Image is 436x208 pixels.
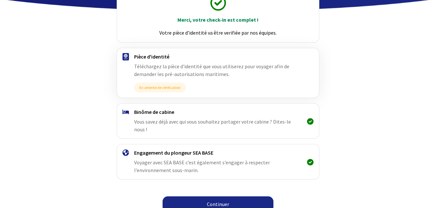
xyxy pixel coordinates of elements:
img: binome.svg [122,110,129,114]
h4: Engagement du plongeur SEA BASE [134,149,302,156]
img: engagement.svg [122,149,129,156]
img: passport.svg [122,53,129,60]
h4: Binôme de cabine [134,109,302,115]
p: Merci, votre check-in est complet ! [123,16,313,24]
h4: Pièce d'identité [134,53,302,60]
span: En attente de vérification [134,82,186,93]
span: Voyager avec SEA BASE c’est également s’engager à respecter l’environnement sous-marin. [134,159,270,173]
span: Téléchargez la pièce d'identité que vous utiliserez pour voyager afin de demander les pré-autoris... [134,63,289,77]
p: Votre pièce d’identité va être verifiée par nos équipes. [123,29,313,37]
span: Vous savez déjà avec qui vous souhaitez partager votre cabine ? Dites-le nous ! [134,118,291,133]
